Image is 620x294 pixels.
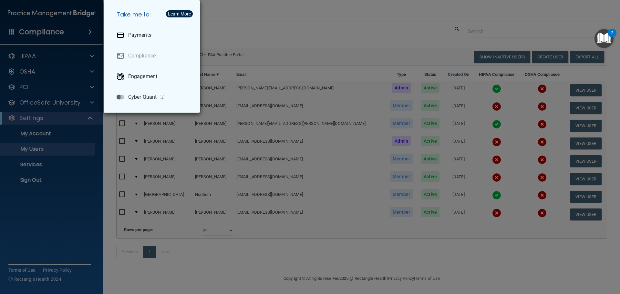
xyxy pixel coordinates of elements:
[111,5,195,24] h5: Take me to:
[128,32,151,38] p: Payments
[111,26,195,44] a: Payments
[111,47,195,65] a: Compliance
[128,73,157,80] p: Engagement
[166,10,193,17] button: Learn More
[168,12,191,16] div: Learn More
[128,94,157,100] p: Cyber Quant
[111,88,195,106] a: Cyber Quant
[111,67,195,86] a: Engagement
[611,33,613,41] div: 2
[594,29,614,48] button: Open Resource Center, 2 new notifications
